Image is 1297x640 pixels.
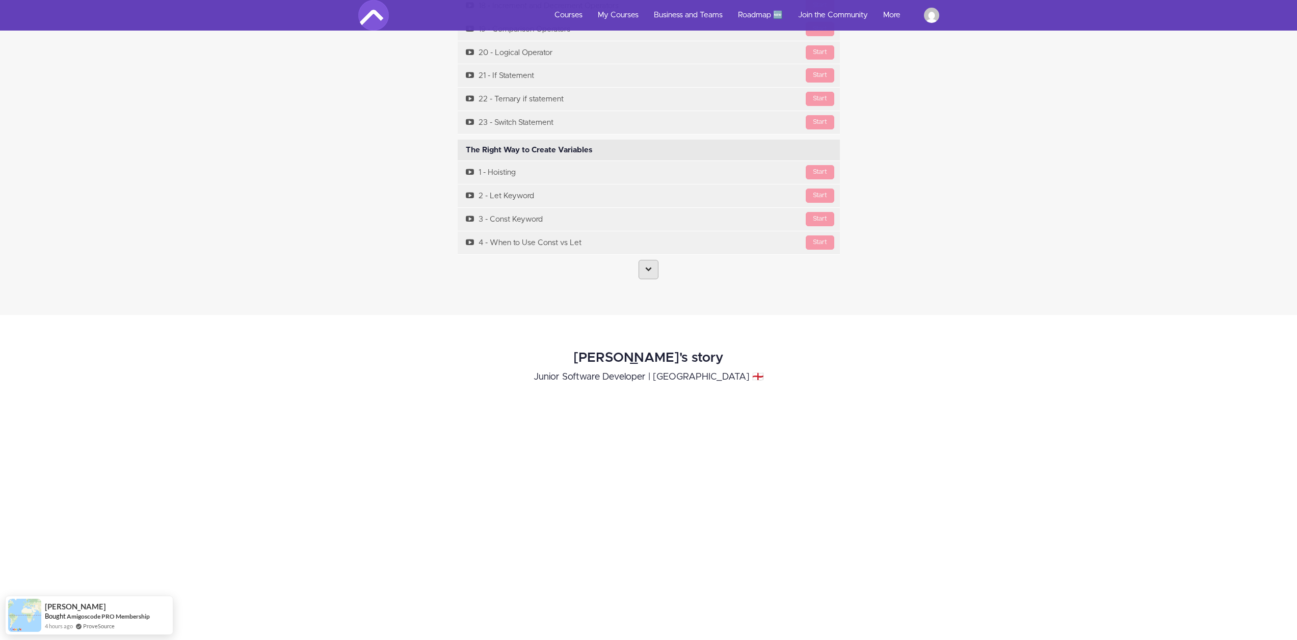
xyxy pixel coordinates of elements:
[806,45,834,60] div: Start
[806,212,834,226] div: Start
[458,161,840,184] a: Start1 - Hoisting
[458,41,840,64] a: Start20 - Logical Operator
[458,88,840,111] a: Start22 - Ternary if statement
[45,622,73,630] span: 4 hours ago
[924,8,939,23] img: adiniculescu1988@yahoo.com
[458,111,840,134] a: Start23 - Switch Statement
[8,599,41,632] img: provesource social proof notification image
[458,184,840,207] a: Start2 - Let Keyword
[67,612,150,620] a: Amigoscode PRO Membership
[806,68,834,83] div: Start
[45,602,106,611] span: [PERSON_NAME]
[458,140,840,161] div: The Right Way to Create Variables
[219,370,1078,384] p: Junior Software Developer | [GEOGRAPHIC_DATA] 🏴󠁧󠁢󠁥󠁮󠁧󠁿
[458,231,840,254] a: Start4 - When to Use Const vs Let
[806,189,834,203] div: Start
[458,208,840,231] a: Start3 - Const Keyword
[806,115,834,129] div: Start
[806,92,834,106] div: Start
[806,165,834,179] div: Start
[219,351,1078,365] h2: [PERSON_NAME]'s story
[83,622,115,630] a: ProveSource
[806,235,834,250] div: Start
[458,64,840,87] a: Start21 - If Statement
[45,612,66,620] span: Bought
